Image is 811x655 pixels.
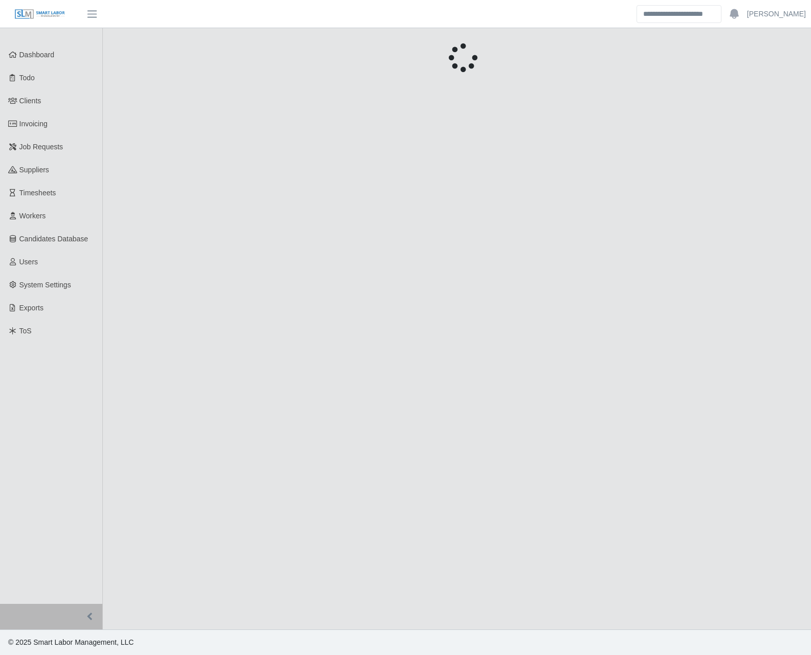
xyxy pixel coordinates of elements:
[19,120,48,128] span: Invoicing
[14,9,65,20] img: SLM Logo
[19,281,71,289] span: System Settings
[19,166,49,174] span: Suppliers
[19,189,56,197] span: Timesheets
[19,235,89,243] span: Candidates Database
[19,212,46,220] span: Workers
[19,304,43,312] span: Exports
[747,9,806,19] a: [PERSON_NAME]
[19,143,63,151] span: Job Requests
[19,258,38,266] span: Users
[8,638,134,646] span: © 2025 Smart Labor Management, LLC
[19,327,32,335] span: ToS
[637,5,721,23] input: Search
[19,74,35,82] span: Todo
[19,97,41,105] span: Clients
[19,51,55,59] span: Dashboard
